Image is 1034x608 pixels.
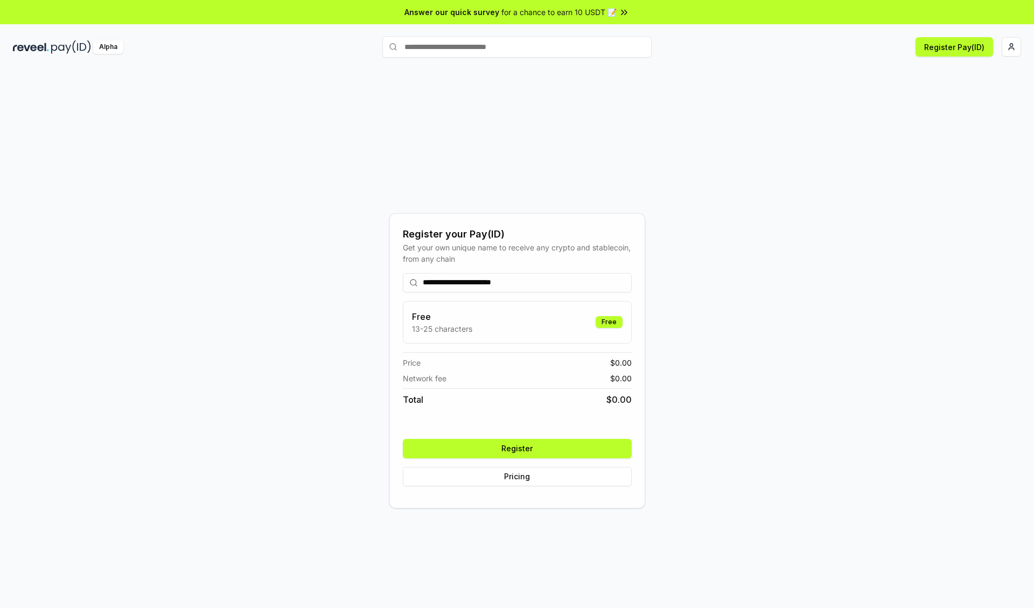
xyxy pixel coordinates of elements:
[916,37,993,57] button: Register Pay(ID)
[404,6,499,18] span: Answer our quick survey
[501,6,617,18] span: for a chance to earn 10 USDT 📝
[403,227,632,242] div: Register your Pay(ID)
[93,40,123,54] div: Alpha
[606,393,632,406] span: $ 0.00
[403,373,446,384] span: Network fee
[403,242,632,264] div: Get your own unique name to receive any crypto and stablecoin, from any chain
[412,323,472,334] p: 13-25 characters
[13,40,49,54] img: reveel_dark
[51,40,91,54] img: pay_id
[403,357,421,368] span: Price
[610,373,632,384] span: $ 0.00
[596,316,623,328] div: Free
[610,357,632,368] span: $ 0.00
[403,393,423,406] span: Total
[412,310,472,323] h3: Free
[403,439,632,458] button: Register
[403,467,632,486] button: Pricing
